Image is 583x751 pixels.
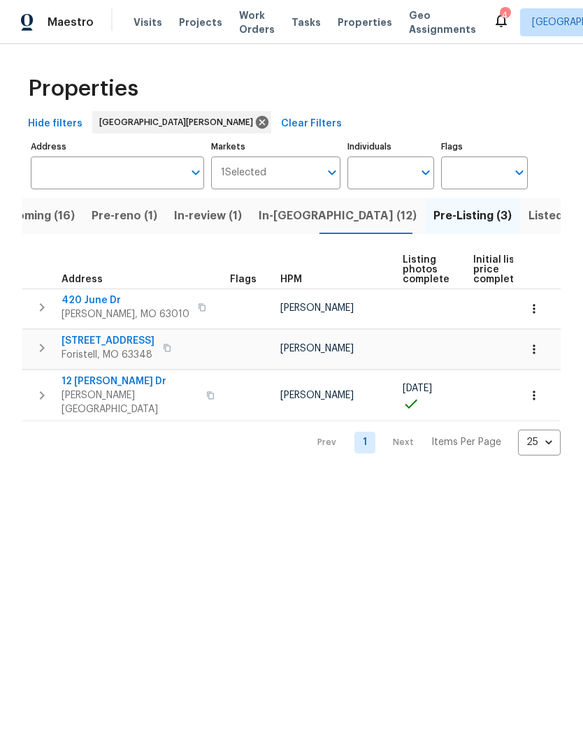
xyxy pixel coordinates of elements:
button: Clear Filters [275,111,347,137]
span: Projects [179,15,222,29]
nav: Pagination Navigation [304,430,561,455]
span: [DATE] [403,384,432,393]
span: HPM [280,275,302,284]
span: Hide filters [28,115,82,133]
span: In-[GEOGRAPHIC_DATA] (12) [259,206,417,226]
label: Individuals [347,143,434,151]
span: Address [62,275,103,284]
span: Pre-Listing (3) [433,206,512,226]
span: Maestro [48,15,94,29]
span: Tasks [291,17,321,27]
label: Flags [441,143,528,151]
span: Initial list price complete [473,255,520,284]
span: 420 June Dr [62,293,189,307]
button: Open [186,163,206,182]
span: [PERSON_NAME], MO 63010 [62,307,189,321]
button: Open [416,163,436,182]
span: Clear Filters [281,115,342,133]
button: Open [322,163,342,182]
span: Foristell, MO 63348 [62,348,154,362]
span: Geo Assignments [409,8,476,36]
span: 1 Selected [221,167,266,179]
a: Goto page 1 [354,432,375,453]
span: Pre-reno (1) [92,206,157,226]
span: In-review (1) [174,206,242,226]
label: Markets [211,143,341,151]
span: [STREET_ADDRESS] [62,334,154,348]
span: [PERSON_NAME] [280,344,354,353]
span: Properties [28,82,138,96]
span: [PERSON_NAME] [280,391,354,400]
div: 25 [518,424,561,460]
p: Items Per Page [431,435,501,449]
span: 12 [PERSON_NAME] Dr [62,374,198,388]
button: Open [510,163,529,182]
span: [GEOGRAPHIC_DATA][PERSON_NAME] [99,115,259,129]
span: [PERSON_NAME][GEOGRAPHIC_DATA] [62,388,198,416]
span: Flags [230,275,257,284]
div: 4 [500,8,510,22]
span: Work Orders [239,8,275,36]
label: Address [31,143,204,151]
div: [GEOGRAPHIC_DATA][PERSON_NAME] [92,111,271,133]
span: Visits [134,15,162,29]
span: [PERSON_NAME] [280,303,354,313]
button: Hide filters [22,111,88,137]
span: Listing photos complete [403,255,449,284]
span: Properties [338,15,392,29]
